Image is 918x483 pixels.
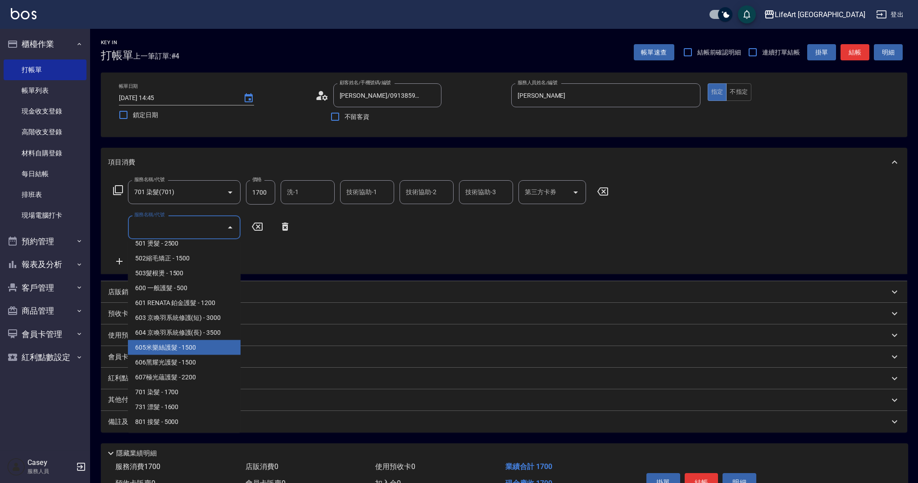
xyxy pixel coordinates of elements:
[101,303,907,324] div: 預收卡販賣
[128,340,241,355] span: 605米樂絲護髮 - 1500
[108,374,162,383] p: 紅利點數
[128,370,241,385] span: 607極光蘊護髮 - 2200
[4,299,86,323] button: 商品管理
[119,91,234,105] input: YYYY/MM/DD hh:mm
[760,5,869,24] button: LifeArt [GEOGRAPHIC_DATA]
[128,310,241,325] span: 603 京喚羽系統修護(短) - 3000
[4,253,86,276] button: 報表及分析
[4,323,86,346] button: 會員卡管理
[128,355,241,370] span: 606黑耀光護髮 - 1500
[340,79,391,86] label: 顧客姓名/手機號碼/編號
[108,417,142,427] p: 備註及來源
[108,158,135,167] p: 項目消費
[4,276,86,300] button: 客戶管理
[128,400,241,415] span: 731 漂髮 - 1600
[134,176,164,183] label: 服務名稱/代號
[101,148,907,177] div: 項目消費
[101,411,907,433] div: 備註及來源
[738,5,756,23] button: save
[4,143,86,164] a: 材料自購登錄
[841,44,869,61] button: 結帳
[726,83,751,101] button: 不指定
[116,449,157,458] p: 隱藏業績明細
[4,230,86,253] button: 預約管理
[708,83,727,101] button: 指定
[101,324,907,346] div: 使用預收卡
[4,101,86,122] a: 現金收支登錄
[634,44,674,61] button: 帳單速查
[128,236,241,251] span: 501 燙髮 - 2500
[4,59,86,80] a: 打帳單
[134,211,164,218] label: 服務名稱/代號
[101,40,133,46] h2: Key In
[697,48,741,57] span: 結帳前確認明細
[807,44,836,61] button: 掛單
[101,281,907,303] div: 店販銷售
[238,87,259,109] button: Choose date, selected date is 2025-09-17
[108,352,142,362] p: 會員卡銷售
[4,205,86,226] a: 現場電腦打卡
[133,110,158,120] span: 鎖定日期
[345,112,370,122] span: 不留客資
[245,462,278,471] span: 店販消費 0
[128,415,241,429] span: 801 接髮 - 5000
[252,176,262,183] label: 價格
[4,80,86,101] a: 帳單列表
[223,185,237,200] button: Open
[101,368,907,389] div: 紅利點數剩餘點數: 0
[762,48,800,57] span: 連續打單結帳
[223,220,237,235] button: Close
[375,462,415,471] span: 使用預收卡 0
[775,9,865,20] div: LifeArt [GEOGRAPHIC_DATA]
[4,122,86,142] a: 高階收支登錄
[7,458,25,476] img: Person
[128,251,241,266] span: 502縮毛矯正 - 1500
[101,49,133,62] h3: 打帳單
[108,395,191,405] p: 其他付款方式
[108,309,142,319] p: 預收卡販賣
[128,385,241,400] span: 701 染髮 - 1700
[128,296,241,310] span: 601 RENATA 鉑金護髮 - 1200
[101,346,907,368] div: 會員卡銷售
[119,83,138,90] label: 帳單日期
[108,287,135,297] p: 店販銷售
[4,184,86,205] a: 排班表
[4,346,86,369] button: 紅利點數設定
[128,325,241,340] span: 604 京喚羽系統修護(長) - 3500
[873,6,907,23] button: 登出
[128,266,241,281] span: 503髮根燙 - 1500
[101,389,907,411] div: 其他付款方式入金可用餘額: 0
[11,8,36,19] img: Logo
[27,458,73,467] h5: Casey
[133,50,180,62] span: 上一筆訂單:#4
[518,79,557,86] label: 服務人員姓名/編號
[115,462,160,471] span: 服務消費 1700
[128,281,241,296] span: 600 一般護髮 - 500
[4,164,86,184] a: 每日結帳
[505,462,552,471] span: 業績合計 1700
[874,44,903,61] button: 明細
[4,32,86,56] button: 櫃檯作業
[568,185,583,200] button: Open
[27,467,73,475] p: 服務人員
[108,331,142,340] p: 使用預收卡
